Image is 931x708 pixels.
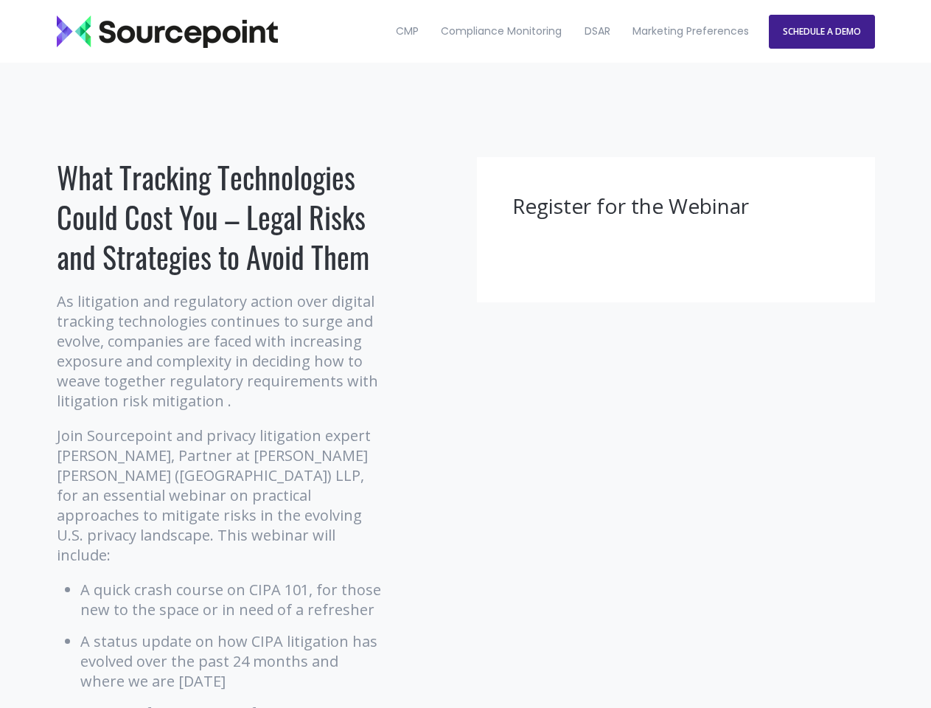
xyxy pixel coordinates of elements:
[80,631,385,691] li: A status update on how CIPA litigation has evolved over the past 24 months and where we are [DATE]
[57,426,385,565] p: Join Sourcepoint and privacy litigation expert [PERSON_NAME], Partner at [PERSON_NAME] [PERSON_NA...
[769,15,875,49] a: SCHEDULE A DEMO
[512,192,840,221] h3: Register for the Webinar
[57,157,385,277] h1: What Tracking Technologies Could Cost You – Legal Risks and Strategies to Avoid Them
[57,15,278,48] img: Sourcepoint_logo_black_transparent (2)-2
[80,580,385,619] li: A quick crash course on CIPA 101, for those new to the space or in need of a refresher
[57,291,385,411] p: As litigation and regulatory action over digital tracking technologies continues to surge and evo...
